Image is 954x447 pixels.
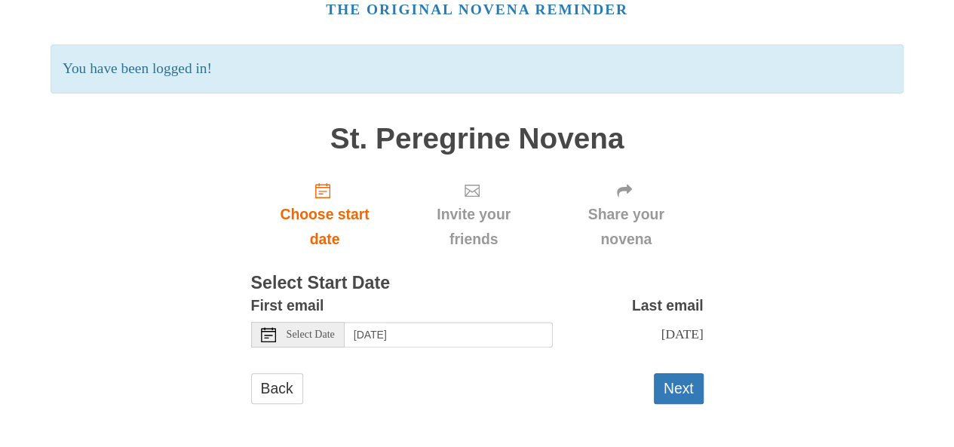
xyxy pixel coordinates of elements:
[51,44,903,93] p: You have been logged in!
[287,329,335,340] span: Select Date
[251,373,303,404] a: Back
[251,123,704,155] h1: St. Peregrine Novena
[266,202,384,252] span: Choose start date
[549,170,704,259] div: Click "Next" to confirm your start date first.
[632,293,704,318] label: Last email
[654,373,704,404] button: Next
[251,293,324,318] label: First email
[251,274,704,293] h3: Select Start Date
[398,170,548,259] div: Click "Next" to confirm your start date first.
[413,202,533,252] span: Invite your friends
[661,326,703,341] span: [DATE]
[564,202,689,252] span: Share your novena
[326,2,628,17] a: The original novena reminder
[251,170,399,259] a: Choose start date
